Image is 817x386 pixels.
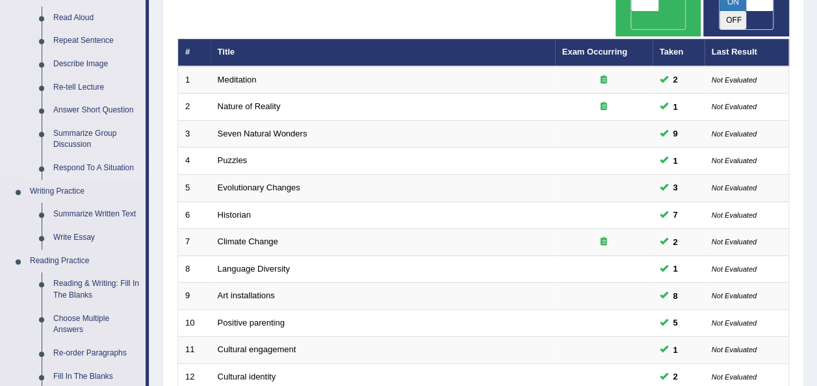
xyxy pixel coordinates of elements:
small: Not Evaluated [712,184,757,192]
span: You can still take this question [668,100,683,114]
a: Write Essay [47,226,146,250]
div: Exam occurring question [562,236,645,248]
td: 11 [178,337,211,364]
span: You can still take this question [668,208,683,222]
span: You can still take this question [668,181,683,194]
small: Not Evaluated [712,157,757,164]
small: Not Evaluated [712,346,757,354]
span: You can still take this question [668,370,683,383]
a: Seven Natural Wonders [218,129,307,138]
span: You can still take this question [668,316,683,329]
a: Puzzles [218,155,248,165]
a: Reading & Writing: Fill In The Blanks [47,272,146,307]
a: Choose Multiple Answers [47,307,146,342]
td: 1 [178,66,211,94]
small: Not Evaluated [712,319,757,327]
td: 5 [178,175,211,202]
td: 6 [178,201,211,229]
a: Art installations [218,290,275,300]
small: Not Evaluated [712,373,757,381]
td: 8 [178,255,211,283]
span: You can still take this question [668,262,683,276]
div: Exam occurring question [562,101,645,113]
small: Not Evaluated [712,292,757,300]
a: Summarize Written Text [47,203,146,226]
small: Not Evaluated [712,238,757,246]
td: 4 [178,148,211,175]
td: 10 [178,309,211,337]
td: 2 [178,94,211,121]
a: Re-order Paragraphs [47,342,146,365]
span: You can still take this question [668,154,683,168]
a: Positive parenting [218,318,285,328]
small: Not Evaluated [712,130,757,138]
small: Not Evaluated [712,211,757,219]
span: You can still take this question [668,289,683,303]
th: Taken [653,39,705,66]
span: You can still take this question [668,73,683,86]
span: You can still take this question [668,127,683,140]
a: Meditation [218,75,257,84]
a: Exam Occurring [562,47,627,57]
a: Respond To A Situation [47,157,146,180]
td: 9 [178,283,211,310]
th: Title [211,39,555,66]
a: Summarize Group Discussion [47,122,146,157]
a: Read Aloud [47,6,146,30]
a: Nature of Reality [218,101,281,111]
small: Not Evaluated [712,265,757,273]
a: Language Diversity [218,264,290,274]
a: Writing Practice [24,180,146,203]
span: You can still take this question [668,343,683,357]
td: 3 [178,120,211,148]
a: Historian [218,210,251,220]
span: OFF [720,11,747,29]
a: Evolutionary Changes [218,183,300,192]
div: Exam occurring question [562,74,645,86]
a: Re-tell Lecture [47,76,146,99]
a: Reading Practice [24,250,146,273]
th: Last Result [705,39,789,66]
a: Cultural engagement [218,344,296,354]
a: Describe Image [47,53,146,76]
a: Climate Change [218,237,278,246]
span: You can still take this question [668,235,683,249]
a: Repeat Sentence [47,29,146,53]
small: Not Evaluated [712,76,757,84]
a: Answer Short Question [47,99,146,122]
th: # [178,39,211,66]
small: Not Evaluated [712,103,757,110]
a: Cultural identity [218,372,276,381]
td: 7 [178,229,211,256]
